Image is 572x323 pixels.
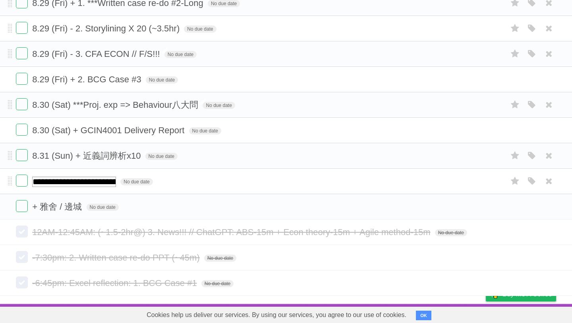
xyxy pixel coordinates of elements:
span: No due date [204,255,236,262]
span: No due date [120,178,153,185]
span: No due date [146,76,178,84]
span: No due date [435,229,467,236]
button: OK [416,311,431,320]
label: Done [16,200,28,212]
label: Done [16,47,28,59]
label: Done [16,226,28,237]
a: Suggest a feature [506,306,556,321]
span: No due date [201,280,234,287]
label: Star task [508,149,523,162]
span: Cookies help us deliver our services. By using our services, you agree to our use of cookies. [139,307,414,323]
label: Done [16,22,28,34]
span: No due date [203,102,235,109]
span: -7:30pm: 2. Written case re-do PPT (~45m) [32,253,202,263]
span: No due date [87,204,119,211]
a: Developers [406,306,439,321]
span: 8.29 (Fri) - 2. Storylining X 20 (~3.5hr) [32,23,182,33]
span: No due date [164,51,197,58]
label: Done [16,175,28,187]
span: 8.30 (Sat) ***Proj. exp => Behaviour八大問 [32,100,200,110]
a: Privacy [475,306,496,321]
label: Done [16,124,28,136]
a: Terms [448,306,466,321]
label: Done [16,251,28,263]
span: No due date [189,127,221,134]
span: -6:45pm: Excel reflection: 1. BCG Case #1 [32,278,199,288]
span: No due date [145,153,178,160]
span: Buy me a coffee [502,287,552,301]
label: Star task [508,98,523,111]
label: Star task [508,47,523,60]
span: 8.29 (Fri) - 3. CFA ECON // F/S!!! [32,49,162,59]
label: Done [16,149,28,161]
label: Star task [508,175,523,188]
span: + 雅舍 / 邊城 [32,202,84,212]
a: About [380,306,397,321]
span: 12AM-12:45AM: (~1.5-2hr@) 3. News!!! // ChatGPT: ABS-15m + Econ theory-15m + Agile method-15m [32,227,432,237]
label: Done [16,276,28,288]
label: Done [16,98,28,110]
span: 8.31 (Sun) + 近義詞辨析x10 [32,151,143,161]
span: 8.29 (Fri) + 2. BCG Case #3 [32,74,143,84]
span: No due date [184,25,216,33]
span: 8.30 (Sat) + GCIN4001 Delivery Report [32,125,186,135]
label: Done [16,73,28,85]
label: Star task [508,22,523,35]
